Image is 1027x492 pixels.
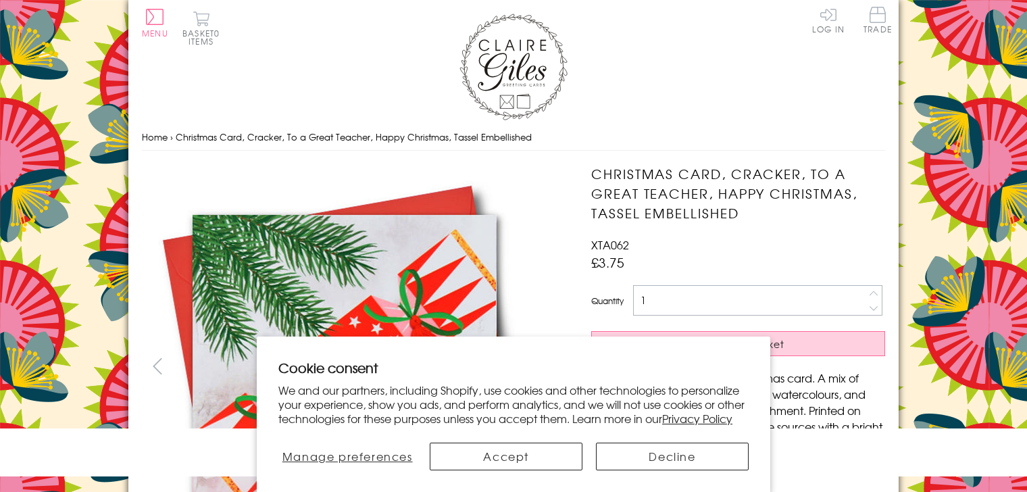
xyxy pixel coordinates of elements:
[591,295,624,307] label: Quantity
[142,124,885,151] nav: breadcrumbs
[278,443,416,470] button: Manage preferences
[278,358,749,377] h2: Cookie consent
[591,237,629,253] span: XTA062
[591,253,624,272] span: £3.75
[591,331,885,356] button: Add to Basket
[278,383,749,425] p: We and our partners, including Shopify, use cookies and other technologies to personalize your ex...
[591,164,885,222] h1: Christmas Card, Cracker, To a Great Teacher, Happy Christmas, Tassel Embellished
[170,130,173,143] span: ›
[189,27,220,47] span: 0 items
[142,351,172,381] button: prev
[142,27,168,39] span: Menu
[596,443,749,470] button: Decline
[282,448,413,464] span: Manage preferences
[863,7,892,33] span: Trade
[812,7,845,33] a: Log In
[142,130,168,143] a: Home
[459,14,568,120] img: Claire Giles Greetings Cards
[662,410,732,426] a: Privacy Policy
[863,7,892,36] a: Trade
[182,11,220,45] button: Basket0 items
[176,130,532,143] span: Christmas Card, Cracker, To a Great Teacher, Happy Christmas, Tassel Embellished
[430,443,582,470] button: Accept
[142,9,168,37] button: Menu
